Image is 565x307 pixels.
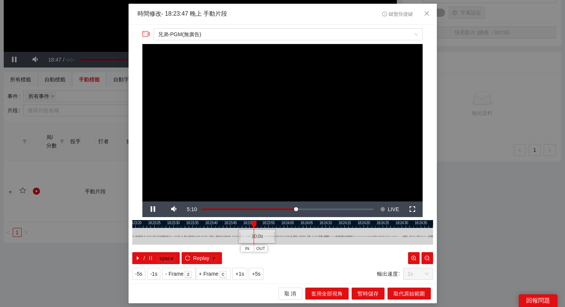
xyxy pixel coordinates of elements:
[408,252,420,264] button: zoom-in
[388,201,399,217] span: LIVE
[408,268,429,279] span: 1x
[138,10,228,18] div: 時間修改 - 18:23:47 晚上 手動片段
[388,288,431,300] button: 取代原始範圍
[352,288,385,300] button: 暫時儲存
[417,4,437,24] button: Close
[157,255,176,263] kbd: space
[305,288,349,300] button: 套用全部視角
[185,256,190,261] span: reload
[249,268,263,280] button: +5s
[254,245,267,252] button: OUT
[232,268,247,280] button: +1s
[163,201,184,217] button: Mute
[158,29,418,40] span: 兄弟-PGM(無廣告)
[187,206,197,212] span: 5:10
[252,270,260,278] span: +5s
[240,245,254,252] button: IN
[377,201,402,217] button: Seek to live, currently behind live
[311,289,343,298] span: 套用全部視角
[393,289,425,298] span: 取代原始範圍
[132,268,145,280] button: -5s
[238,229,276,244] div: 10.0 s
[142,30,150,38] span: video-camera
[519,294,558,307] div: 回報問題
[424,10,430,16] span: close
[135,256,141,261] span: caret-right
[424,256,430,261] span: zoom-out
[132,252,180,264] button: caret-right/pausespace
[377,268,403,280] label: 輸出速度
[165,270,183,278] span: - Frame
[150,270,157,278] span: -1s
[382,12,387,16] span: info-circle
[256,245,265,252] span: OUT
[411,256,416,261] span: zoom-in
[182,252,222,264] button: reloadReplayr
[148,256,153,261] span: pause
[196,268,231,280] button: + Framec
[135,270,142,278] span: -5s
[193,254,210,262] span: Replay
[245,245,249,252] span: IN
[210,255,218,263] kbd: r
[422,252,433,264] button: zoom-out
[235,270,244,278] span: +1s
[278,288,302,300] button: 取 消
[185,271,192,278] kbd: z
[142,201,163,217] button: Pause
[199,270,219,278] span: + Frame
[358,289,379,298] span: 暫時儲存
[284,289,296,298] span: 取 消
[143,254,145,262] span: /
[162,268,196,280] button: - Framez
[402,201,423,217] button: Fullscreen
[219,271,227,278] kbd: c
[142,44,423,201] div: Video Player
[147,268,160,280] button: -1s
[382,12,413,17] span: 鍵盤快捷鍵
[202,209,374,210] div: Progress Bar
